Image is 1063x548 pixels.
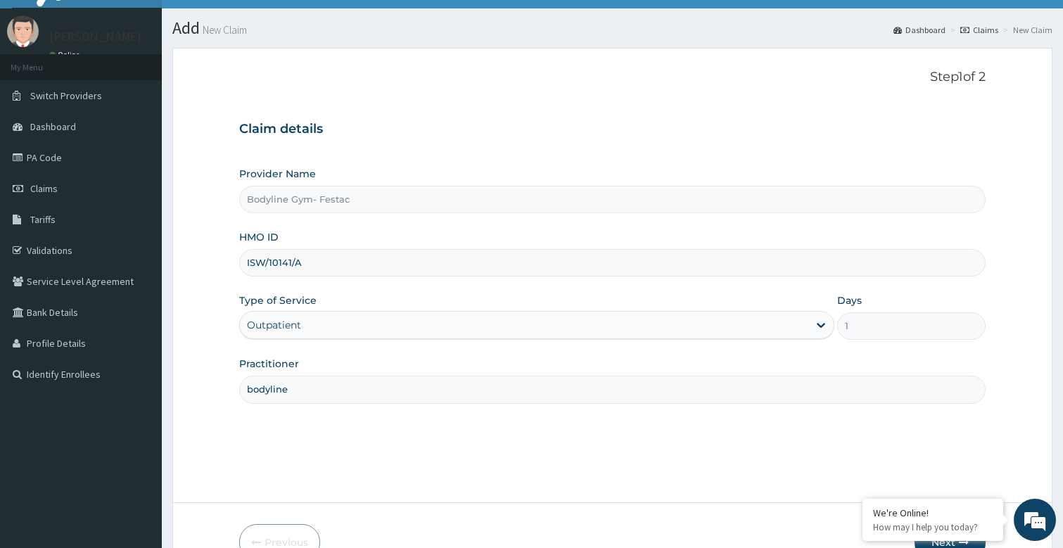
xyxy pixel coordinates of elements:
img: User Image [7,15,39,47]
img: d_794563401_company_1708531726252_794563401 [26,70,57,106]
span: Dashboard [30,120,76,133]
span: We're online! [82,177,194,319]
div: We're Online! [873,506,993,519]
span: Tariffs [30,213,56,226]
div: Chat with us now [73,79,236,97]
p: [PERSON_NAME] [49,30,141,43]
div: Minimize live chat window [231,7,265,41]
label: Provider Name [239,167,316,181]
h3: Claim details [239,122,986,137]
input: Enter Name [239,376,986,403]
a: Dashboard [893,24,946,36]
label: Days [837,293,862,307]
a: Online [49,50,83,60]
textarea: Type your message and hit 'Enter' [7,384,268,433]
a: Claims [960,24,998,36]
span: Claims [30,182,58,195]
small: New Claim [200,25,247,35]
label: Type of Service [239,293,317,307]
input: Enter HMO ID [239,249,986,276]
label: Practitioner [239,357,299,371]
span: Switch Providers [30,89,102,102]
p: How may I help you today? [873,521,993,533]
p: Step 1 of 2 [239,70,986,85]
label: HMO ID [239,230,279,244]
h1: Add [172,19,1052,37]
li: New Claim [1000,24,1052,36]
